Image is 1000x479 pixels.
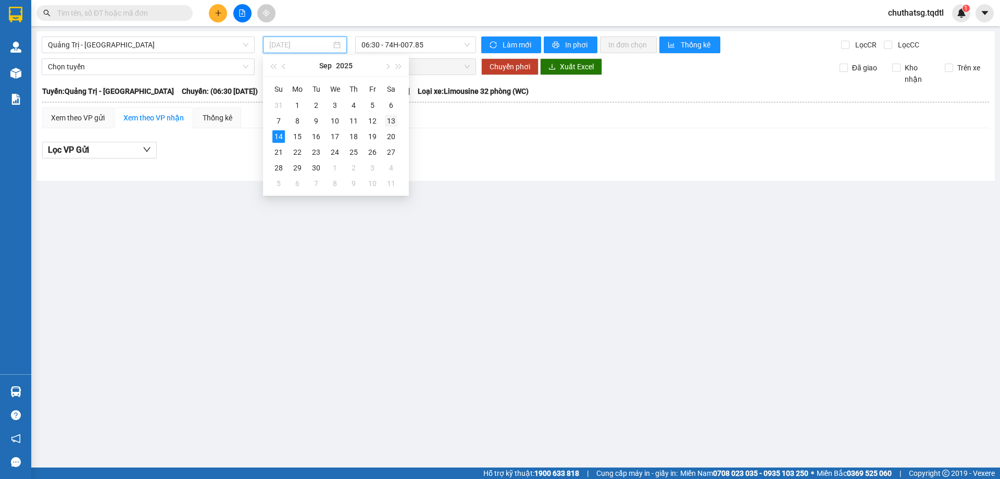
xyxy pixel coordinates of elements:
[361,37,470,53] span: 06:30 - 74H-007.85
[143,145,151,154] span: down
[344,81,363,97] th: Th
[336,55,353,76] button: 2025
[347,146,360,158] div: 25
[11,434,21,444] span: notification
[288,129,307,144] td: 2025-09-15
[291,99,304,112] div: 1
[329,130,341,143] div: 17
[291,162,304,174] div: 29
[269,129,288,144] td: 2025-09-14
[363,144,382,160] td: 2025-09-26
[600,36,657,53] button: In đơn chọn
[272,115,285,127] div: 7
[894,39,921,51] span: Lọc CC
[326,129,344,144] td: 2025-09-17
[668,41,677,50] span: bar-chart
[307,160,326,176] td: 2025-09-30
[848,62,881,73] span: Đã giao
[307,97,326,113] td: 2025-09-02
[344,129,363,144] td: 2025-09-18
[382,97,401,113] td: 2025-09-06
[382,160,401,176] td: 2025-10-04
[565,39,589,51] span: In phơi
[257,4,276,22] button: aim
[272,177,285,190] div: 5
[382,176,401,191] td: 2025-10-11
[42,142,157,158] button: Lọc VP Gửi
[847,469,892,477] strong: 0369 525 060
[10,42,21,53] img: warehouse-icon
[366,99,379,112] div: 5
[203,112,232,124] div: Thống kê
[310,99,322,112] div: 2
[957,8,966,18] img: icon-new-feature
[964,5,968,12] span: 1
[272,146,285,158] div: 21
[11,410,21,420] span: question-circle
[48,143,89,156] span: Lọc VP Gửi
[363,160,382,176] td: 2025-10-03
[291,177,304,190] div: 6
[291,146,304,158] div: 22
[347,99,360,112] div: 4
[385,99,397,112] div: 6
[326,113,344,129] td: 2025-09-10
[680,468,808,479] span: Miền Nam
[288,81,307,97] th: Mo
[10,94,21,105] img: solution-icon
[385,115,397,127] div: 13
[344,144,363,160] td: 2025-09-25
[329,99,341,112] div: 3
[817,468,892,479] span: Miền Bắc
[326,160,344,176] td: 2025-10-01
[481,58,539,75] button: Chuyển phơi
[490,41,498,50] span: sync
[382,113,401,129] td: 2025-09-13
[596,468,678,479] span: Cung cấp máy in - giấy in:
[953,62,984,73] span: Trên xe
[288,176,307,191] td: 2025-10-06
[307,129,326,144] td: 2025-09-16
[851,39,878,51] span: Lọc CR
[272,162,285,174] div: 28
[659,36,720,53] button: bar-chartThống kê
[347,177,360,190] div: 9
[811,471,814,475] span: ⚪️
[310,115,322,127] div: 9
[713,469,808,477] strong: 0708 023 035 - 0935 103 250
[344,113,363,129] td: 2025-09-11
[307,81,326,97] th: Tu
[42,87,174,95] b: Tuyến: Quảng Trị - [GEOGRAPHIC_DATA]
[363,81,382,97] th: Fr
[233,4,252,22] button: file-add
[366,177,379,190] div: 10
[269,176,288,191] td: 2025-10-05
[326,144,344,160] td: 2025-09-24
[11,457,21,467] span: message
[310,130,322,143] div: 16
[382,81,401,97] th: Sa
[269,97,288,113] td: 2025-08-31
[239,9,246,17] span: file-add
[57,7,180,19] input: Tìm tên, số ĐT hoặc mã đơn
[329,115,341,127] div: 10
[269,81,288,97] th: Su
[385,162,397,174] div: 4
[272,99,285,112] div: 31
[344,176,363,191] td: 2025-10-09
[942,470,949,477] span: copyright
[288,113,307,129] td: 2025-09-08
[976,4,994,22] button: caret-down
[10,68,21,79] img: warehouse-icon
[385,130,397,143] div: 20
[310,177,322,190] div: 7
[123,112,184,124] div: Xem theo VP nhận
[366,146,379,158] div: 26
[288,144,307,160] td: 2025-09-22
[344,160,363,176] td: 2025-10-02
[288,97,307,113] td: 2025-09-01
[307,144,326,160] td: 2025-09-23
[48,59,248,75] span: Chọn tuyến
[363,113,382,129] td: 2025-09-12
[347,162,360,174] div: 2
